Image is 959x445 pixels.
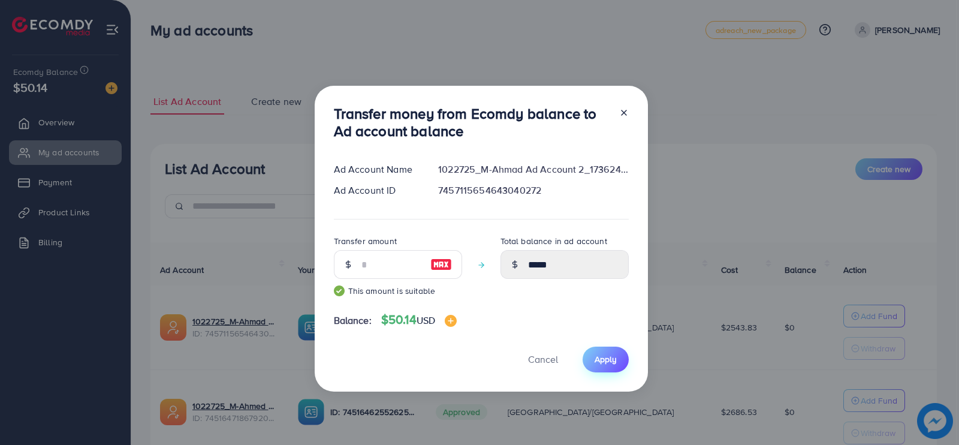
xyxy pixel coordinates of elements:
[528,353,558,366] span: Cancel
[430,257,452,272] img: image
[334,235,397,247] label: Transfer amount
[334,285,345,296] img: guide
[513,347,573,372] button: Cancel
[500,235,607,247] label: Total balance in ad account
[334,285,462,297] small: This amount is suitable
[417,314,435,327] span: USD
[445,315,457,327] img: image
[583,347,629,372] button: Apply
[334,105,610,140] h3: Transfer money from Ecomdy balance to Ad account balance
[429,184,638,197] div: 7457115654643040272
[324,184,429,197] div: Ad Account ID
[334,314,372,327] span: Balance:
[381,312,457,327] h4: $50.14
[595,353,617,365] span: Apply
[324,163,429,176] div: Ad Account Name
[429,163,638,176] div: 1022725_M-Ahmad Ad Account 2_1736245040763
